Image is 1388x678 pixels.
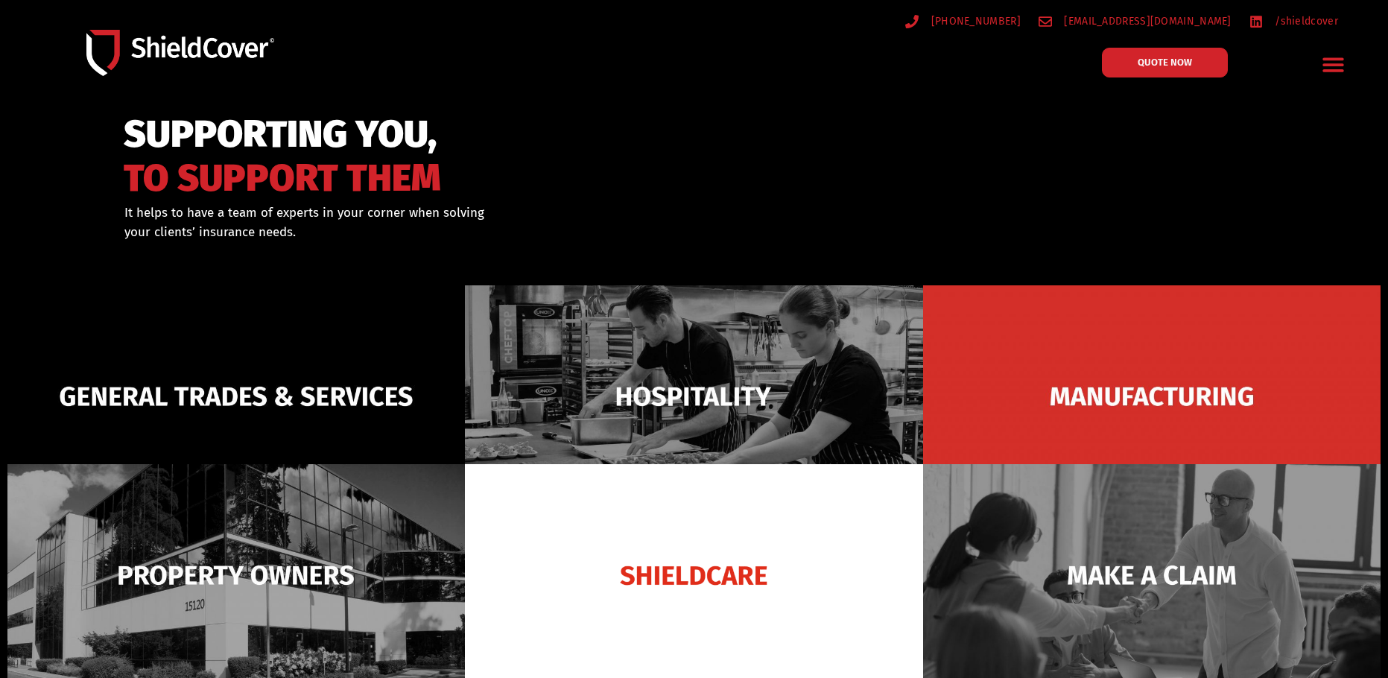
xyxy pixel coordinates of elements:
a: [EMAIL_ADDRESS][DOMAIN_NAME] [1039,12,1232,31]
span: QUOTE NOW [1138,57,1192,67]
img: Shield-Cover-Underwriting-Australia-logo-full [86,30,274,76]
p: your clients’ insurance needs. [124,223,770,242]
a: QUOTE NOW [1102,48,1228,77]
span: [EMAIL_ADDRESS][DOMAIN_NAME] [1060,12,1231,31]
div: It helps to have a team of experts in your corner when solving [124,203,770,241]
span: /shieldcover [1271,12,1338,31]
div: Menu Toggle [1316,47,1351,82]
span: [PHONE_NUMBER] [928,12,1021,31]
a: /shieldcover [1249,12,1338,31]
a: [PHONE_NUMBER] [905,12,1021,31]
span: SUPPORTING YOU, [124,119,441,150]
